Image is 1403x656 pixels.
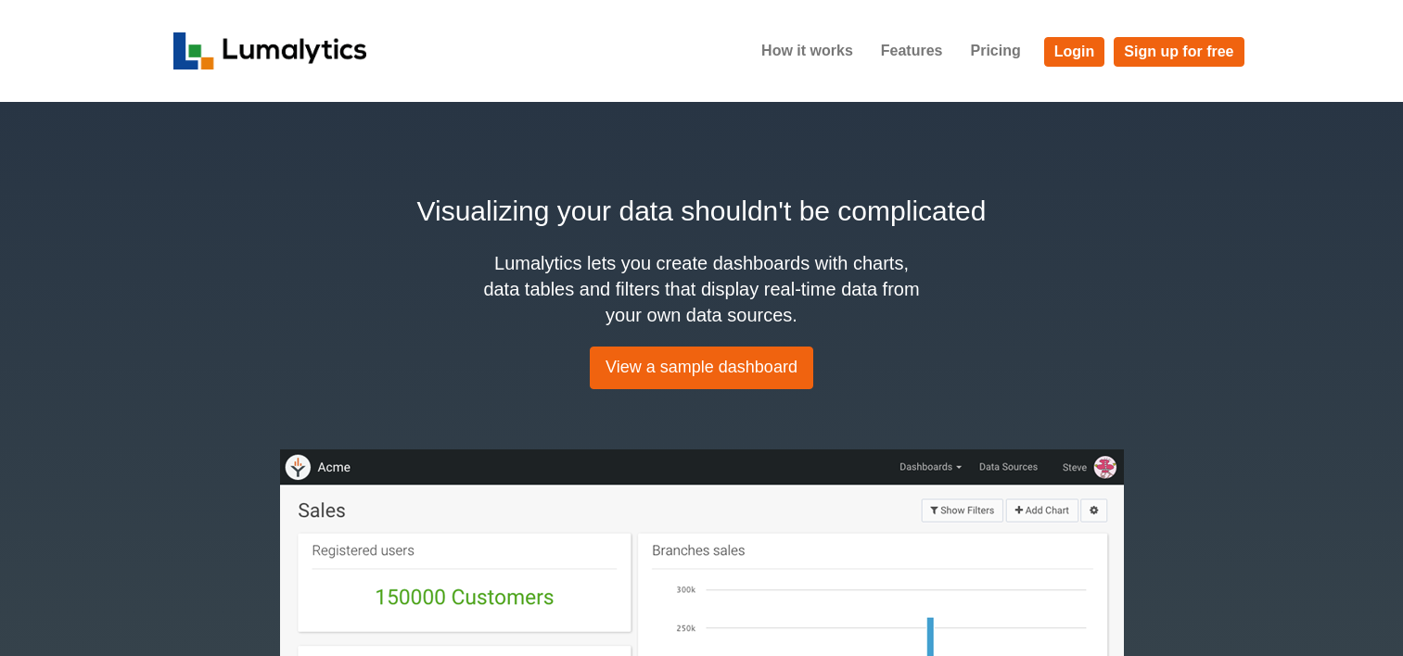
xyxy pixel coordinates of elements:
a: Sign up for free [1114,37,1244,67]
a: Features [867,28,957,74]
a: View a sample dashboard [590,347,813,389]
a: Pricing [956,28,1034,74]
h4: Lumalytics lets you create dashboards with charts, data tables and filters that display real-time... [479,250,925,328]
a: Login [1044,37,1105,67]
h2: Visualizing your data shouldn't be complicated [173,190,1231,232]
img: logo_v2-f34f87db3d4d9f5311d6c47995059ad6168825a3e1eb260e01c8041e89355404.png [173,32,367,69]
a: How it works [747,28,867,74]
